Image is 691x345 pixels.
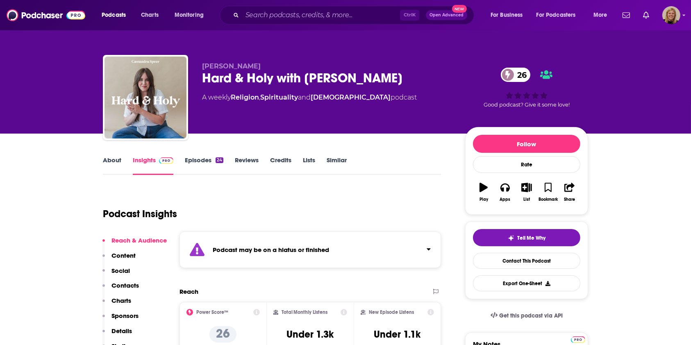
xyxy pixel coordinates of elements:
[111,267,130,275] p: Social
[282,309,328,315] h2: Total Monthly Listens
[242,9,400,22] input: Search podcasts, credits, & more...
[298,93,311,101] span: and
[102,252,136,267] button: Content
[564,197,575,202] div: Share
[111,312,139,320] p: Sponsors
[231,93,259,101] a: Religion
[180,232,441,268] section: Click to expand status details
[159,157,173,164] img: Podchaser Pro
[539,197,558,202] div: Bookmark
[593,9,607,21] span: More
[96,9,136,22] button: open menu
[7,7,85,23] img: Podchaser - Follow, Share and Rate Podcasts
[102,327,132,342] button: Details
[111,252,136,259] p: Content
[260,93,298,101] a: Spirituality
[213,246,329,254] strong: Podcast may be on a hiatus or finished
[662,6,680,24] span: Logged in as avansolkema
[103,156,121,175] a: About
[426,10,467,20] button: Open AdvancedNew
[111,327,132,335] p: Details
[494,177,516,207] button: Apps
[259,93,260,101] span: ,
[473,135,580,153] button: Follow
[136,9,164,22] a: Charts
[473,229,580,246] button: tell me why sparkleTell Me Why
[523,197,530,202] div: List
[508,235,514,241] img: tell me why sparkle
[175,9,204,21] span: Monitoring
[102,236,167,252] button: Reach & Audience
[499,312,563,319] span: Get this podcast via API
[227,6,482,25] div: Search podcasts, credits, & more...
[473,177,494,207] button: Play
[374,328,421,340] h3: Under 1.1k
[536,9,576,21] span: For Podcasters
[662,6,680,24] img: User Profile
[473,275,580,291] button: Export One-Sheet
[202,62,261,70] span: [PERSON_NAME]
[484,306,569,326] a: Get this podcast via API
[485,9,533,22] button: open menu
[111,236,167,244] p: Reach & Audience
[588,9,618,22] button: open menu
[400,10,419,20] span: Ctrl K
[196,309,228,315] h2: Power Score™
[518,235,546,241] span: Tell Me Why
[491,9,523,21] span: For Business
[559,177,580,207] button: Share
[465,62,588,113] div: 26Good podcast? Give it some love!
[111,297,131,304] p: Charts
[480,197,488,202] div: Play
[216,157,223,163] div: 24
[640,8,652,22] a: Show notifications dropdown
[270,156,291,175] a: Credits
[180,288,198,295] h2: Reach
[516,177,537,207] button: List
[169,9,214,22] button: open menu
[303,156,315,175] a: Lists
[103,208,177,220] h1: Podcast Insights
[209,326,236,343] p: 26
[102,281,139,297] button: Contacts
[452,5,467,13] span: New
[484,102,570,108] span: Good podcast? Give it some love!
[473,156,580,173] div: Rate
[105,57,186,138] img: Hard & Holy with Cassandra Speer
[619,8,633,22] a: Show notifications dropdown
[662,6,680,24] button: Show profile menu
[102,312,139,327] button: Sponsors
[509,68,531,82] span: 26
[537,177,559,207] button: Bookmark
[473,253,580,269] a: Contact This Podcast
[327,156,347,175] a: Similar
[500,197,511,202] div: Apps
[102,267,130,282] button: Social
[141,9,159,21] span: Charts
[286,328,334,340] h3: Under 1.3k
[571,335,585,343] a: Pro website
[501,68,531,82] a: 26
[430,13,464,17] span: Open Advanced
[311,93,391,101] a: [DEMOGRAPHIC_DATA]
[102,297,131,312] button: Charts
[185,156,223,175] a: Episodes24
[111,281,139,289] p: Contacts
[369,309,414,315] h2: New Episode Listens
[235,156,259,175] a: Reviews
[202,93,417,102] div: A weekly podcast
[133,156,173,175] a: InsightsPodchaser Pro
[102,9,126,21] span: Podcasts
[571,336,585,343] img: Podchaser Pro
[531,9,588,22] button: open menu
